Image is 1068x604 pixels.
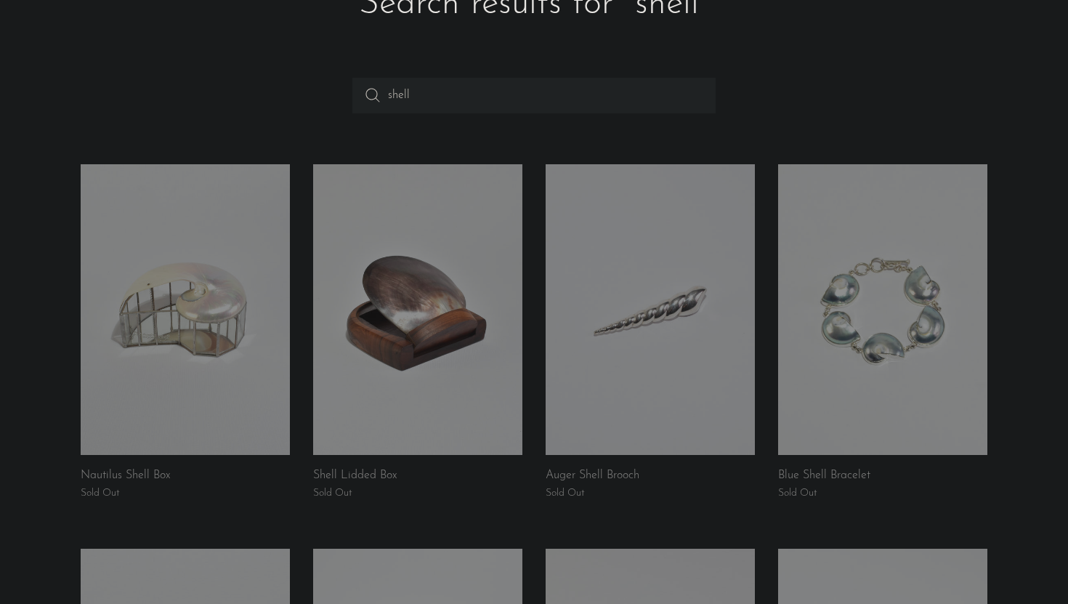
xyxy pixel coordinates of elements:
[313,470,397,483] a: Shell Lidded Box
[81,470,170,483] a: Nautilus Shell Box
[778,470,870,483] a: Blue Shell Bracelet
[313,488,352,499] span: Sold Out
[81,488,120,499] span: Sold Out
[352,78,716,113] input: Perform a search
[546,470,639,483] a: Auger Shell Brooch
[546,488,585,499] span: Sold Out
[778,488,817,499] span: Sold Out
